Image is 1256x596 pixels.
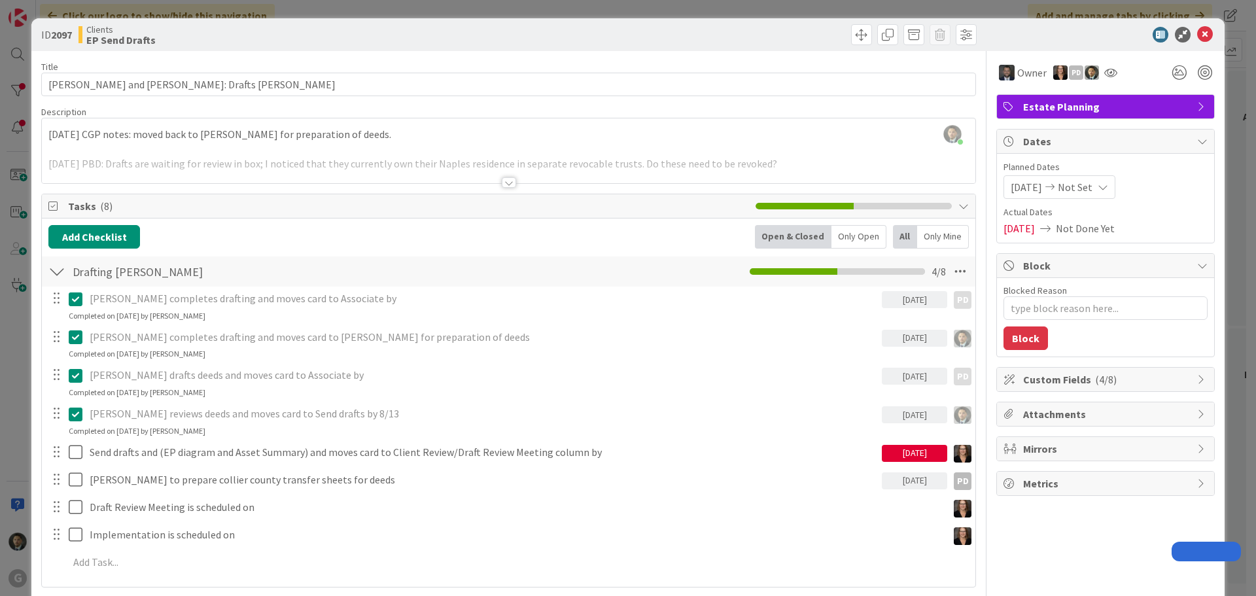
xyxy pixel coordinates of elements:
span: Attachments [1023,406,1191,422]
span: [DATE] [1003,220,1035,236]
img: CG [954,406,971,424]
div: [DATE] [882,368,947,385]
div: [DATE] [882,445,947,462]
div: Only Mine [917,225,969,249]
div: Only Open [831,225,886,249]
span: Dates [1023,133,1191,149]
b: EP Send Drafts [86,35,156,45]
span: Planned Dates [1003,160,1208,174]
p: [DATE] CGP notes: moved back to [PERSON_NAME] for preparation of deeds. [48,127,969,142]
img: CG [954,330,971,347]
span: ID [41,27,72,43]
span: Owner [1017,65,1047,80]
span: Tasks [68,198,749,214]
span: Custom Fields [1023,372,1191,387]
div: PD [1069,65,1083,80]
div: PD [954,291,971,309]
span: Clients [86,24,156,35]
span: ( 8 ) [100,200,113,213]
span: Description [41,106,86,118]
p: Send drafts and (EP diagram and Asset Summary) and moves card to Client Review/Draft Review Meeti... [90,445,877,460]
div: Completed on [DATE] by [PERSON_NAME] [69,387,205,398]
img: MW [954,445,971,463]
p: [PERSON_NAME] reviews deeds and moves card to Send drafts by 8/13 [90,406,877,421]
img: JW [999,65,1015,80]
span: [DATE] [1011,179,1042,195]
label: Blocked Reason [1003,285,1067,296]
span: Not Set [1058,179,1092,195]
button: Add Checklist [48,225,140,249]
div: Completed on [DATE] by [PERSON_NAME] [69,348,205,360]
img: MW [1053,65,1068,80]
div: [DATE] [882,472,947,489]
p: Draft Review Meeting is scheduled on [90,500,942,515]
div: PD [954,368,971,385]
img: CG [1085,65,1099,80]
span: Mirrors [1023,441,1191,457]
div: Completed on [DATE] by [PERSON_NAME] [69,310,205,322]
span: Actual Dates [1003,205,1208,219]
span: Metrics [1023,476,1191,491]
span: Estate Planning [1023,99,1191,114]
p: [PERSON_NAME] completes drafting and moves card to [PERSON_NAME] for preparation of deeds [90,330,877,345]
label: Title [41,61,58,73]
button: Block [1003,326,1048,350]
span: Not Done Yet [1056,220,1115,236]
p: [PERSON_NAME] to prepare collier county transfer sheets for deeds [90,472,877,487]
div: [DATE] [882,291,947,308]
input: Add Checklist... [68,260,362,283]
div: Completed on [DATE] by [PERSON_NAME] [69,425,205,437]
span: ( 4/8 ) [1095,373,1117,386]
div: [DATE] [882,406,947,423]
p: [PERSON_NAME] drafts deeds and moves card to Associate by [90,368,877,383]
img: 8BZLk7E8pfiq8jCgjIaptuiIy3kiCTah.png [943,125,962,143]
img: MW [954,500,971,517]
b: 2097 [51,28,72,41]
img: MW [954,527,971,545]
span: Block [1023,258,1191,273]
p: Implementation is scheduled on [90,527,942,542]
input: type card name here... [41,73,976,96]
p: [PERSON_NAME] completes drafting and moves card to Associate by [90,291,877,306]
span: 4 / 8 [932,264,946,279]
div: [DATE] [882,330,947,347]
div: All [893,225,917,249]
div: PD [954,472,971,490]
div: Open & Closed [755,225,831,249]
